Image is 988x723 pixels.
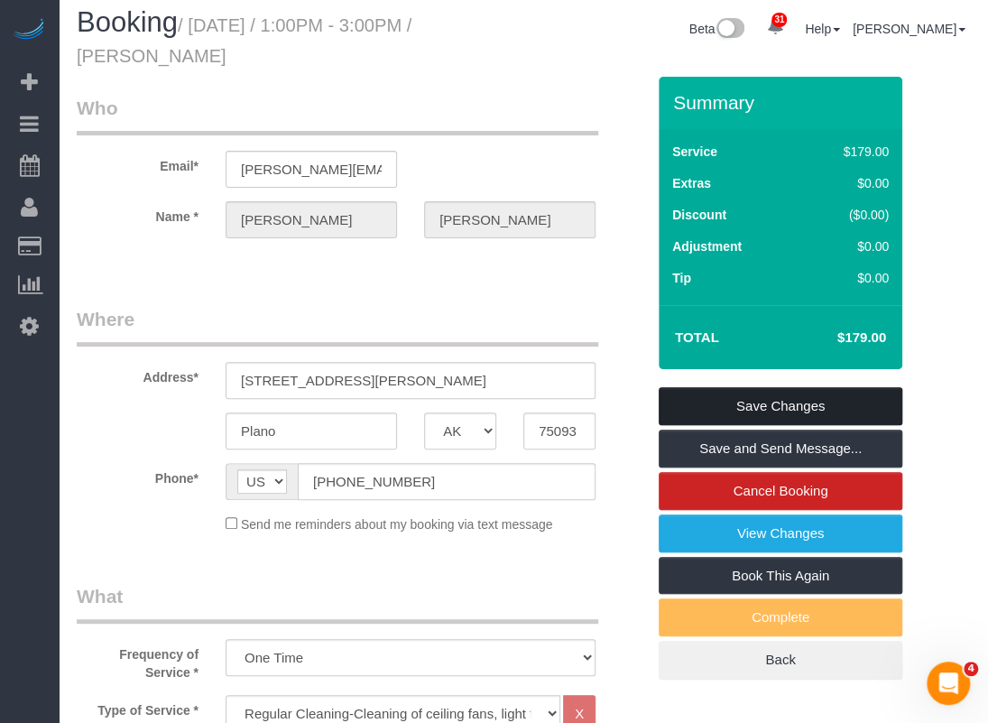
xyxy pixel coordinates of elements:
[77,306,598,347] legend: Where
[672,269,691,287] label: Tip
[424,201,596,238] input: Last Name*
[805,206,889,224] div: ($0.00)
[672,143,717,161] label: Service
[659,472,902,510] a: Cancel Booking
[63,201,212,226] label: Name *
[757,7,792,47] a: 31
[672,237,742,255] label: Adjustment
[659,387,902,425] a: Save Changes
[805,269,889,287] div: $0.00
[805,143,889,161] div: $179.00
[672,174,711,192] label: Extras
[226,412,397,450] input: City*
[298,463,596,500] input: Phone*
[805,237,889,255] div: $0.00
[659,641,902,679] a: Back
[673,92,893,113] h3: Summary
[805,22,840,36] a: Help
[783,330,886,346] h4: $179.00
[659,430,902,468] a: Save and Send Message...
[241,517,553,532] span: Send me reminders about my booking via text message
[523,412,596,450] input: Zip Code*
[715,18,744,42] img: New interface
[805,174,889,192] div: $0.00
[927,662,970,705] iframe: Intercom live chat
[77,95,598,135] legend: Who
[77,15,411,66] small: / [DATE] / 1:00PM - 3:00PM / [PERSON_NAME]
[964,662,978,676] span: 4
[77,6,178,38] span: Booking
[63,362,212,386] label: Address*
[672,206,726,224] label: Discount
[689,22,745,36] a: Beta
[63,151,212,175] label: Email*
[226,151,397,188] input: Email*
[226,201,397,238] input: First Name*
[77,583,598,624] legend: What
[771,13,787,27] span: 31
[63,695,212,719] label: Type of Service *
[659,557,902,595] a: Book This Again
[63,639,212,681] label: Frequency of Service *
[659,514,902,552] a: View Changes
[63,463,212,487] label: Phone*
[853,22,965,36] a: [PERSON_NAME]
[675,329,719,345] strong: Total
[11,18,47,43] img: Automaid Logo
